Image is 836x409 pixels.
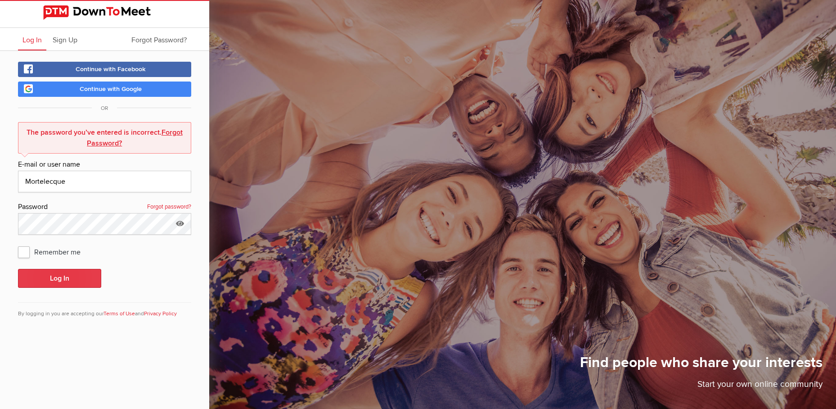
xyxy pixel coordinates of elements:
a: Terms of Use [103,310,135,317]
div: By logging in you are accepting our and [18,302,191,318]
a: Forgot password? [147,201,191,213]
h1: Find people who share your interests [580,354,823,378]
a: Forgot Password? [127,28,191,50]
span: Forgot Password? [131,36,187,45]
span: Log In [22,36,42,45]
span: Continue with Facebook [76,65,146,73]
span: Sign Up [53,36,77,45]
a: Continue with Facebook [18,62,191,77]
p: Start your own online community [580,378,823,395]
a: Continue with Google [18,82,191,97]
input: Email@address.com [18,171,191,192]
div: The password you’ve entered is incorrect. [23,127,186,149]
button: Log In [18,269,101,288]
img: DownToMeet [43,5,166,20]
a: Log In [18,28,46,50]
div: E-mail or user name [18,159,191,171]
a: Privacy Policy [144,310,177,317]
div: Password [18,201,191,213]
a: Sign Up [48,28,82,50]
span: OR [92,105,117,112]
span: Remember me [18,244,90,260]
span: Continue with Google [80,85,142,93]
